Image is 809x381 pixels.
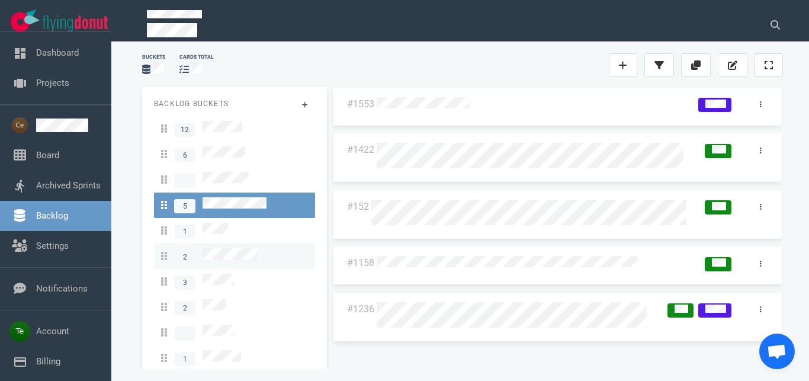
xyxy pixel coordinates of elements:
[142,53,165,61] div: Buckets
[174,250,195,264] span: 2
[174,148,195,162] span: 6
[154,269,315,294] a: 3
[347,303,374,315] a: #1236
[36,283,88,294] a: Notifications
[36,150,59,161] a: Board
[154,244,315,269] a: 2
[347,257,374,268] a: #1158
[174,225,195,239] span: 1
[154,345,315,371] a: 1
[759,334,795,369] a: Chat abierto
[154,116,315,142] a: 12
[174,301,195,315] span: 2
[154,142,315,167] a: 6
[347,201,369,212] a: #152
[174,352,195,366] span: 1
[36,356,60,367] a: Billing
[154,98,315,109] p: Backlog Buckets
[43,15,108,31] img: Flying Donut text logo
[154,218,315,244] a: 1
[347,144,374,155] a: #1422
[36,210,68,221] a: Backlog
[36,78,69,88] a: Projects
[36,241,69,251] a: Settings
[154,193,315,218] a: 5
[174,199,195,213] span: 5
[179,53,214,61] div: cards total
[36,180,101,191] a: Archived Sprints
[174,276,195,290] span: 3
[36,47,79,58] a: Dashboard
[174,123,195,137] span: 12
[36,326,69,337] a: Account
[347,98,374,110] a: #1553
[154,294,315,320] a: 2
